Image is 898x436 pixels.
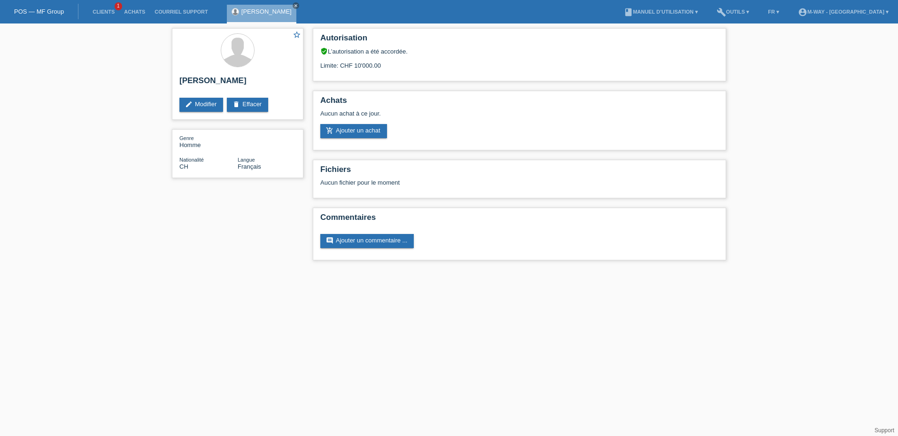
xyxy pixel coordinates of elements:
div: Aucun fichier pour le moment [320,179,607,186]
a: Clients [88,9,119,15]
div: Aucun achat à ce jour. [320,110,719,124]
a: editModifier [179,98,223,112]
i: close [294,3,298,8]
a: commentAjouter un commentaire ... [320,234,414,248]
i: comment [326,237,333,244]
a: [PERSON_NAME] [241,8,292,15]
h2: Commentaires [320,213,719,227]
span: Genre [179,135,194,141]
i: account_circle [798,8,807,17]
a: account_circlem-way - [GEOGRAPHIC_DATA] ▾ [793,9,893,15]
h2: Autorisation [320,33,719,47]
i: star_border [293,31,301,39]
i: edit [185,101,193,108]
i: verified_user [320,47,328,55]
span: Français [238,163,261,170]
i: delete [232,101,240,108]
a: FR ▾ [763,9,784,15]
a: Support [875,427,894,434]
a: Achats [119,9,150,15]
a: Courriel Support [150,9,212,15]
a: add_shopping_cartAjouter un achat [320,124,387,138]
a: buildOutils ▾ [712,9,754,15]
h2: Fichiers [320,165,719,179]
i: add_shopping_cart [326,127,333,134]
div: L’autorisation a été accordée. [320,47,719,55]
a: star_border [293,31,301,40]
a: POS — MF Group [14,8,64,15]
a: bookManuel d’utilisation ▾ [619,9,703,15]
i: book [624,8,633,17]
span: Suisse [179,163,188,170]
a: deleteEffacer [227,98,268,112]
span: Nationalité [179,157,204,163]
span: Langue [238,157,255,163]
span: 1 [115,2,122,10]
h2: Achats [320,96,719,110]
div: Homme [179,134,238,148]
div: Limite: CHF 10'000.00 [320,55,719,69]
h2: [PERSON_NAME] [179,76,296,90]
i: build [717,8,726,17]
a: close [293,2,299,9]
